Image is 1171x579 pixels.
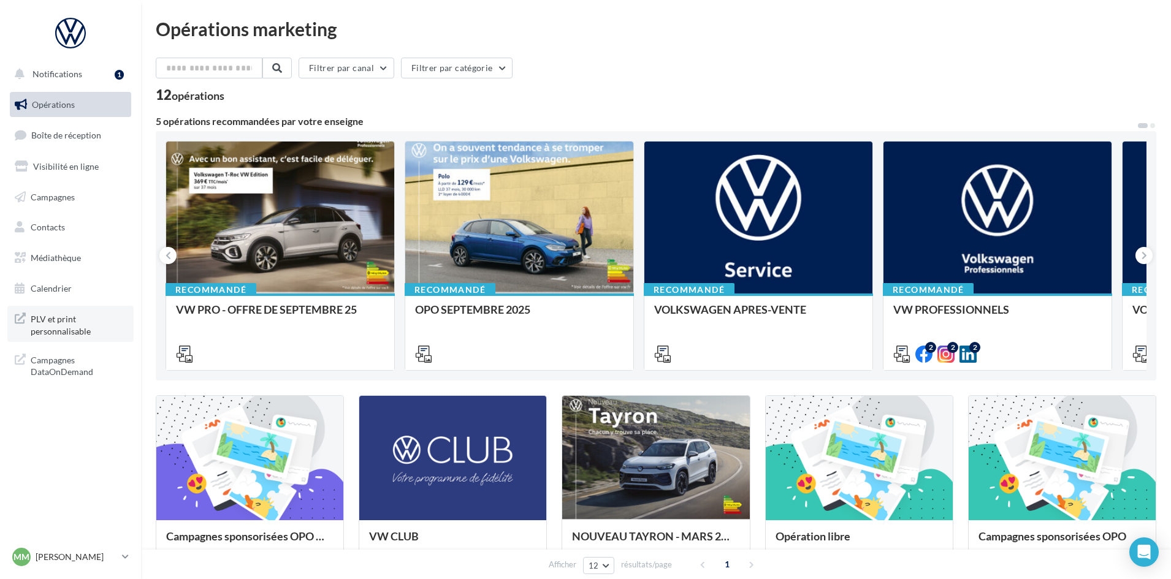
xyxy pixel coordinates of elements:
[156,116,1137,126] div: 5 opérations recommandées par votre enseigne
[10,545,131,569] a: MM [PERSON_NAME]
[644,283,734,297] div: Recommandé
[978,530,1146,554] div: Campagnes sponsorisées OPO
[31,311,126,337] span: PLV et print personnalisable
[7,306,134,342] a: PLV et print personnalisable
[176,303,384,328] div: VW PRO - OFFRE DE SEPTEMBRE 25
[401,58,513,78] button: Filtrer par catégorie
[621,559,672,570] span: résultats/page
[31,352,126,378] span: Campagnes DataOnDemand
[31,252,81,263] span: Médiathèque
[7,276,134,301] a: Calendrier
[166,283,256,297] div: Recommandé
[883,283,974,297] div: Recommandé
[654,303,863,328] div: VOLKSWAGEN APRES-VENTE
[7,61,129,87] button: Notifications 1
[166,530,334,554] div: Campagnes sponsorisées OPO Septembre
[33,161,99,172] span: Visibilité en ligne
[299,58,394,78] button: Filtrer par canal
[893,303,1102,328] div: VW PROFESSIONNELS
[405,283,495,297] div: Recommandé
[31,222,65,232] span: Contacts
[172,90,224,101] div: opérations
[415,303,624,328] div: OPO SEPTEMBRE 2025
[7,184,134,210] a: Campagnes
[31,130,101,140] span: Boîte de réception
[7,122,134,148] a: Boîte de réception
[947,342,958,353] div: 2
[7,214,134,240] a: Contacts
[156,20,1156,38] div: Opérations marketing
[156,88,224,102] div: 12
[7,154,134,180] a: Visibilité en ligne
[1129,537,1159,567] div: Open Intercom Messenger
[549,559,576,570] span: Afficher
[717,554,737,574] span: 1
[32,69,82,79] span: Notifications
[7,92,134,118] a: Opérations
[925,342,936,353] div: 2
[583,557,614,574] button: 12
[36,551,117,563] p: [PERSON_NAME]
[13,551,29,563] span: MM
[589,561,599,570] span: 12
[31,283,72,293] span: Calendrier
[776,530,943,554] div: Opération libre
[572,530,739,554] div: NOUVEAU TAYRON - MARS 2025
[31,191,75,202] span: Campagnes
[32,99,75,110] span: Opérations
[969,342,980,353] div: 2
[7,245,134,271] a: Médiathèque
[369,530,536,554] div: VW CLUB
[115,70,124,80] div: 1
[7,347,134,383] a: Campagnes DataOnDemand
